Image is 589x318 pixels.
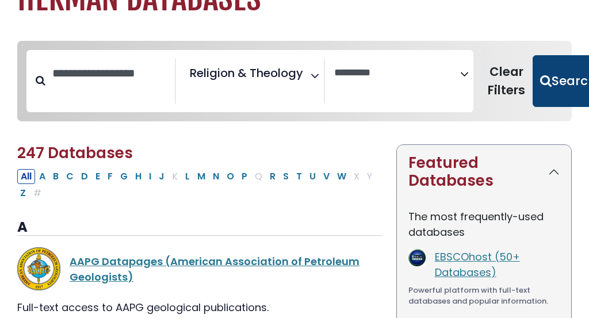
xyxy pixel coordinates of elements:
[117,169,131,184] button: Filter Results G
[408,285,560,307] div: Powerful platform with full-text databases and popular information.
[17,186,29,201] button: Filter Results Z
[49,169,62,184] button: Filter Results B
[194,169,209,184] button: Filter Results M
[190,64,303,82] span: Religion & Theology
[17,168,377,199] div: Alpha-list to filter by first letter of database name
[223,169,238,184] button: Filter Results O
[266,169,279,184] button: Filter Results R
[17,300,383,315] div: Full-text access to AAPG geological publications.
[238,169,251,184] button: Filter Results P
[155,169,168,184] button: Filter Results J
[132,169,145,184] button: Filter Results H
[104,169,116,184] button: Filter Results F
[320,169,333,184] button: Filter Results V
[146,169,155,184] button: Filter Results I
[45,64,175,83] input: Search database by title or keyword
[480,55,533,107] button: Clear Filters
[408,209,560,240] p: The most frequently-used databases
[435,250,520,279] a: EBSCOhost (50+ Databases)
[182,169,193,184] button: Filter Results L
[17,169,35,184] button: All
[36,169,49,184] button: Filter Results A
[17,143,133,163] span: 247 Databases
[185,86,193,98] textarea: Search
[334,67,460,79] textarea: Search
[280,169,292,184] button: Filter Results S
[70,254,359,284] a: AAPG Datapages (American Association of Petroleum Geologists)
[92,169,104,184] button: Filter Results E
[17,41,572,122] nav: Search filters
[63,169,77,184] button: Filter Results C
[397,145,571,199] button: Featured Databases
[334,169,350,184] button: Filter Results W
[306,169,319,184] button: Filter Results U
[209,169,223,184] button: Filter Results N
[185,64,303,82] li: Religion & Theology
[17,219,383,236] h3: A
[78,169,91,184] button: Filter Results D
[293,169,305,184] button: Filter Results T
